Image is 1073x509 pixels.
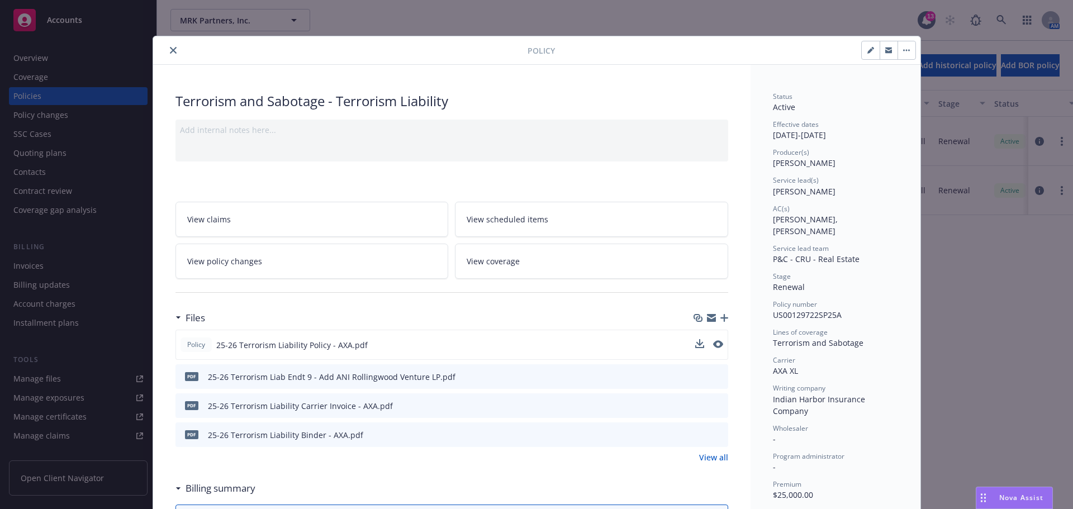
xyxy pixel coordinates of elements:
h3: Billing summary [186,481,255,496]
span: View claims [187,213,231,225]
span: Service lead(s) [773,175,819,185]
button: preview file [713,339,723,351]
div: Add internal notes here... [180,124,724,136]
span: pdf [185,372,198,380]
button: preview file [713,340,723,348]
a: View scheduled items [455,202,728,237]
button: download file [696,371,705,383]
button: download file [695,339,704,351]
span: - [773,434,776,444]
span: AXA XL [773,365,798,376]
button: preview file [714,371,724,383]
button: download file [696,400,705,412]
span: Nova Assist [999,493,1043,502]
span: Stage [773,272,791,281]
span: Indian Harbor Insurance Company [773,394,867,416]
button: download file [696,429,705,441]
span: Policy [528,45,555,56]
h3: Files [186,311,205,325]
div: Billing summary [175,481,255,496]
span: - [773,462,776,472]
span: Service lead team [773,244,829,253]
span: Writing company [773,383,825,393]
span: P&C - CRU - Real Estate [773,254,860,264]
button: download file [695,339,704,348]
a: View claims [175,202,449,237]
span: View policy changes [187,255,262,267]
span: Program administrator [773,451,844,461]
a: View policy changes [175,244,449,279]
span: US00129722SP25A [773,310,842,320]
div: Files [175,311,205,325]
span: [PERSON_NAME] [773,186,835,197]
a: View all [699,451,728,463]
span: View coverage [467,255,520,267]
span: [PERSON_NAME] [773,158,835,168]
span: View scheduled items [467,213,548,225]
button: close [167,44,180,57]
button: preview file [714,400,724,412]
span: Active [773,102,795,112]
span: Premium [773,479,801,489]
span: pdf [185,430,198,439]
span: Renewal [773,282,805,292]
span: Policy [185,340,207,350]
span: Status [773,92,792,101]
span: Terrorism and Sabotage [773,337,863,348]
button: Nova Assist [976,487,1053,509]
a: View coverage [455,244,728,279]
span: Policy number [773,299,817,309]
div: 25-26 Terrorism Liability Carrier Invoice - AXA.pdf [208,400,393,412]
div: Terrorism and Sabotage - Terrorism Liability [175,92,728,111]
div: [DATE] - [DATE] [773,120,898,141]
div: 25-26 Terrorism Liab Endt 9 - Add ANI Rollingwood Venture LP.pdf [208,371,455,383]
span: Lines of coverage [773,327,828,337]
span: $25,000.00 [773,489,813,500]
button: preview file [714,429,724,441]
span: pdf [185,401,198,410]
span: Carrier [773,355,795,365]
span: Wholesaler [773,424,808,433]
div: 25-26 Terrorism Liability Binder - AXA.pdf [208,429,363,441]
div: Drag to move [976,487,990,508]
span: AC(s) [773,204,790,213]
span: Effective dates [773,120,819,129]
span: 25-26 Terrorism Liability Policy - AXA.pdf [216,339,368,351]
span: Producer(s) [773,148,809,157]
span: [PERSON_NAME], [PERSON_NAME] [773,214,840,236]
